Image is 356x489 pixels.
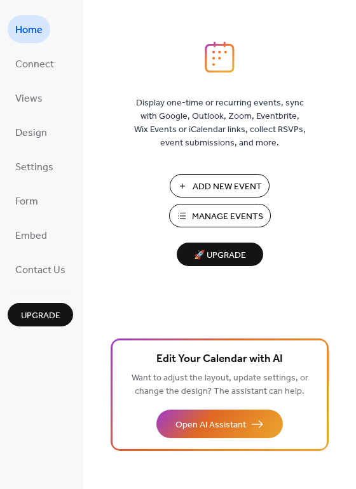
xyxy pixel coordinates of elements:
a: Design [8,118,55,146]
a: Contact Us [8,255,73,283]
button: Open AI Assistant [156,410,283,438]
span: Home [15,20,43,41]
button: 🚀 Upgrade [177,243,263,266]
span: Want to adjust the layout, update settings, or change the design? The assistant can help. [132,370,308,400]
button: Upgrade [8,303,73,326]
a: Embed [8,221,55,249]
span: Views [15,89,43,109]
a: Connect [8,50,62,77]
span: Settings [15,157,53,178]
span: Upgrade [21,309,60,323]
span: Edit Your Calendar with AI [156,351,283,368]
span: Contact Us [15,260,65,281]
span: Manage Events [192,210,263,224]
a: Settings [8,152,61,180]
img: logo_icon.svg [205,41,234,73]
a: Home [8,15,50,43]
span: 🚀 Upgrade [184,247,256,264]
button: Add New Event [170,174,270,198]
button: Manage Events [169,204,271,227]
span: Connect [15,55,54,75]
a: Form [8,187,46,215]
span: Embed [15,226,47,246]
span: Open AI Assistant [175,419,246,432]
span: Form [15,192,38,212]
span: Add New Event [193,180,262,194]
a: Views [8,84,50,112]
span: Design [15,123,47,144]
span: Display one-time or recurring events, sync with Google, Outlook, Zoom, Eventbrite, Wix Events or ... [134,97,306,150]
